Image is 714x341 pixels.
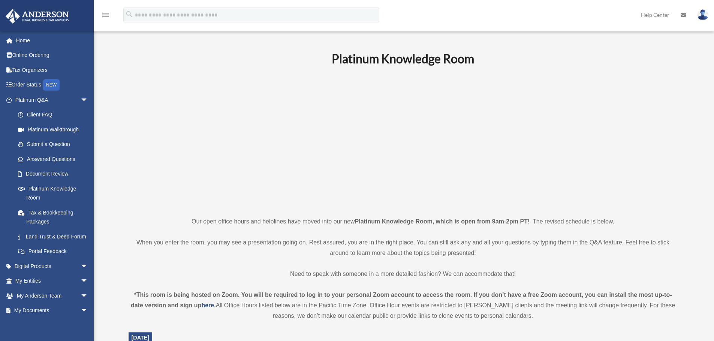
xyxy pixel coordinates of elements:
[5,48,99,63] a: Online Ordering
[5,77,99,93] a: Order StatusNEW
[332,51,474,66] b: Platinum Knowledge Room
[10,205,99,229] a: Tax & Bookkeeping Packages
[10,137,99,152] a: Submit a Question
[81,92,96,108] span: arrow_drop_down
[290,76,515,203] iframe: 231110_Toby_KnowledgeRoom
[5,303,99,318] a: My Documentsarrow_drop_down
[697,9,708,20] img: User Pic
[129,269,678,279] p: Need to speak with someone in a more detailed fashion? We can accommodate that!
[81,303,96,319] span: arrow_drop_down
[355,218,528,225] strong: Platinum Knowledge Room, which is open from 9am-2pm PT
[81,274,96,289] span: arrow_drop_down
[81,288,96,304] span: arrow_drop_down
[214,302,216,308] strong: .
[10,244,99,259] a: Portal Feedback
[10,122,99,137] a: Platinum Walkthrough
[5,288,99,303] a: My Anderson Teamarrow_drop_down
[129,216,678,227] p: Our open office hours and helplines have moved into our new ! The revised schedule is below.
[132,335,150,341] span: [DATE]
[101,13,110,19] a: menu
[10,107,99,122] a: Client FAQ
[5,33,99,48] a: Home
[129,237,678,258] p: When you enter the room, you may see a presentation going on. Rest assured, you are in the right ...
[201,302,214,308] a: here
[131,292,672,308] strong: *This room is being hosted on Zoom. You will be required to log in to your personal Zoom account ...
[129,290,678,321] div: All Office Hours listed below are in the Pacific Time Zone. Office Hour events are restricted to ...
[10,152,99,167] a: Answered Questions
[101,10,110,19] i: menu
[5,63,99,77] a: Tax Organizers
[5,259,99,274] a: Digital Productsarrow_drop_down
[81,259,96,274] span: arrow_drop_down
[5,92,99,107] a: Platinum Q&Aarrow_drop_down
[5,274,99,289] a: My Entitiesarrow_drop_down
[10,181,96,205] a: Platinum Knowledge Room
[125,10,133,18] i: search
[10,167,99,182] a: Document Review
[10,229,99,244] a: Land Trust & Deed Forum
[43,79,60,91] div: NEW
[3,9,71,24] img: Anderson Advisors Platinum Portal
